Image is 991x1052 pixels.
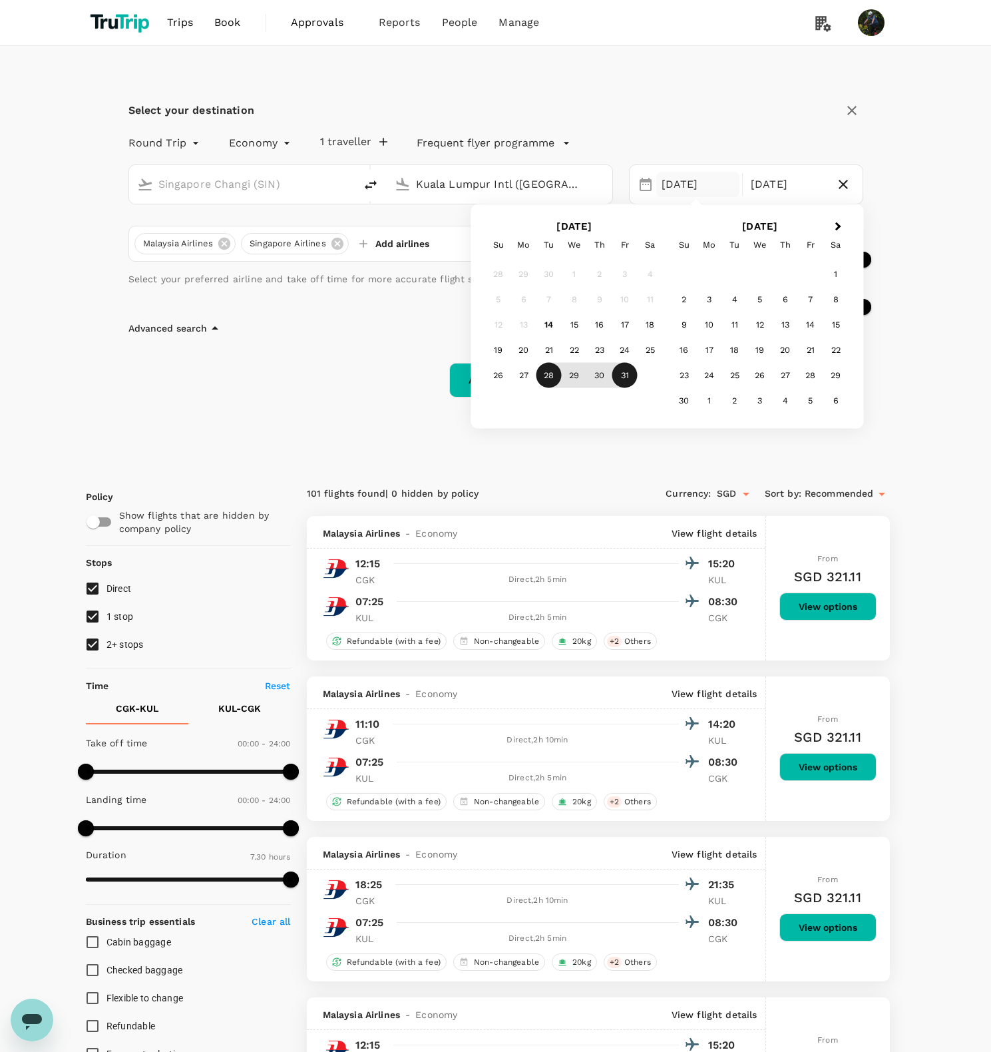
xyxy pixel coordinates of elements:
[375,237,429,250] p: Add airlines
[747,388,772,413] div: Choose Wednesday, December 3rd, 2025
[469,796,544,808] span: Non-changeable
[604,953,657,971] div: +2Others
[666,487,711,501] span: Currency :
[536,312,561,338] div: Choose Tuesday, October 14th, 2025
[567,636,596,647] span: 20kg
[86,916,196,927] strong: Business trip essentials
[721,287,747,312] div: Choose Tuesday, November 4th, 2025
[510,262,536,287] div: Not available Monday, September 29th, 2025
[567,796,596,808] span: 20kg
[797,388,823,413] div: Choose Friday, December 5th, 2025
[747,287,772,312] div: Choose Wednesday, November 5th, 2025
[552,633,597,650] div: 20kg
[86,848,126,862] p: Duration
[323,876,349,903] img: MH
[449,363,542,397] button: Apply edit
[607,636,622,647] span: + 2
[397,932,679,945] div: Direct , 2h 5min
[656,172,740,198] div: [DATE]
[607,796,622,808] span: + 2
[672,527,757,540] p: View flight details
[672,848,757,861] p: View flight details
[823,232,848,258] div: Saturday
[747,363,772,388] div: Choose Wednesday, November 26th, 2025
[823,363,848,388] div: Choose Saturday, November 29th, 2025
[667,220,853,232] h2: [DATE]
[708,932,741,945] p: CGK
[612,338,637,363] div: Choose Friday, October 24th, 2025
[586,262,612,287] div: Not available Thursday, October 2nd, 2025
[708,734,741,747] p: KUL
[379,15,421,31] span: Reports
[772,312,797,338] div: Choose Thursday, November 13th, 2025
[106,937,171,947] span: Cabin baggage
[619,957,656,968] span: Others
[355,716,380,732] p: 11:10
[779,914,877,941] button: View options
[229,132,294,154] div: Economy
[453,633,545,650] div: Non-changeable
[797,338,823,363] div: Choose Friday, November 21st, 2025
[823,287,848,312] div: Choose Saturday, November 8th, 2025
[817,714,838,724] span: From
[355,169,387,201] button: delete
[672,1008,757,1021] p: View flight details
[326,953,447,971] div: Refundable (with a fee)
[323,687,401,700] span: Malaysia Airlines
[586,363,612,388] div: Choose Thursday, October 30th, 2025
[696,388,721,413] div: Choose Monday, December 1st, 2025
[238,796,291,805] span: 00:00 - 24:00
[86,8,157,37] img: TruTrip logo
[323,593,349,620] img: MH
[128,132,203,154] div: Round Trip
[323,914,349,941] img: MH
[708,716,741,732] p: 14:20
[134,233,236,254] div: Malaysia Airlines
[341,957,446,968] span: Refundable (with a fee)
[561,232,586,258] div: Wednesday
[794,887,861,908] h6: SGD 321.11
[307,487,598,501] div: 101 flights found | 0 hidden by policy
[86,557,112,568] strong: Stops
[106,611,134,622] span: 1 stop
[794,726,861,748] h6: SGD 321.11
[671,232,696,258] div: Sunday
[453,953,545,971] div: Non-changeable
[721,232,747,258] div: Tuesday
[637,287,662,312] div: Not available Saturday, October 11th, 2025
[469,636,544,647] span: Non-changeable
[772,338,797,363] div: Choose Thursday, November 20th, 2025
[485,338,510,363] div: Choose Sunday, October 19th, 2025
[823,388,848,413] div: Choose Saturday, December 6th, 2025
[586,338,612,363] div: Choose Thursday, October 23rd, 2025
[747,312,772,338] div: Choose Wednesday, November 12th, 2025
[637,338,662,363] div: Choose Saturday, October 25th, 2025
[772,232,797,258] div: Thursday
[128,320,223,336] button: Advanced search
[604,633,657,650] div: +2Others
[765,487,801,501] span: Sort by :
[397,573,679,587] div: Direct , 2h 5min
[637,262,662,287] div: Not available Saturday, October 4th, 2025
[747,338,772,363] div: Choose Wednesday, November 19th, 2025
[823,262,848,287] div: Choose Saturday, November 1st, 2025
[817,1035,838,1045] span: From
[86,793,147,806] p: Landing time
[708,877,741,893] p: 21:35
[671,312,696,338] div: Choose Sunday, November 9th, 2025
[671,262,848,413] div: Month November, 2025
[86,490,98,503] p: Policy
[671,388,696,413] div: Choose Sunday, November 30th, 2025
[721,388,747,413] div: Choose Tuesday, December 2nd, 2025
[797,287,823,312] div: Choose Friday, November 7th, 2025
[116,702,158,715] p: CGK - KUL
[135,238,222,250] span: Malaysia Airlines
[794,566,861,587] h6: SGD 321.11
[858,9,885,36] img: Sunandar Sunandar
[218,702,261,715] p: KUL - CGK
[510,232,536,258] div: Monday
[708,894,741,908] p: KUL
[552,793,597,810] div: 20kg
[485,287,510,312] div: Not available Sunday, October 5th, 2025
[158,174,327,194] input: Depart from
